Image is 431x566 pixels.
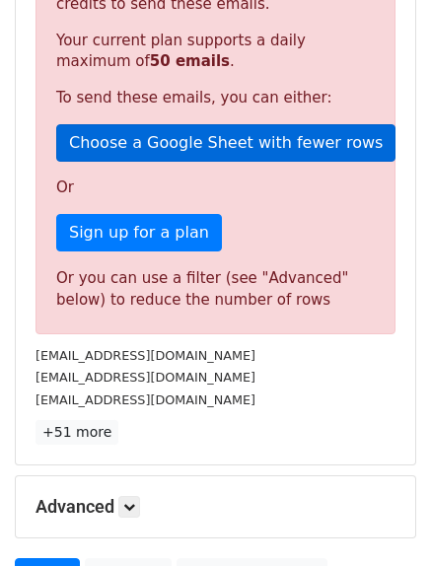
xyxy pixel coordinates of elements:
a: Choose a Google Sheet with fewer rows [56,124,395,162]
small: [EMAIL_ADDRESS][DOMAIN_NAME] [36,348,255,363]
a: +51 more [36,420,118,445]
strong: 50 emails [150,52,230,70]
p: To send these emails, you can either: [56,88,375,108]
p: Or [56,177,375,198]
small: [EMAIL_ADDRESS][DOMAIN_NAME] [36,370,255,385]
div: 聊天小工具 [332,471,431,566]
iframe: Chat Widget [332,471,431,566]
div: Or you can use a filter (see "Advanced" below) to reduce the number of rows [56,267,375,312]
p: Your current plan supports a daily maximum of . [56,31,375,72]
small: [EMAIL_ADDRESS][DOMAIN_NAME] [36,392,255,407]
a: Sign up for a plan [56,214,222,251]
h5: Advanced [36,496,395,518]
